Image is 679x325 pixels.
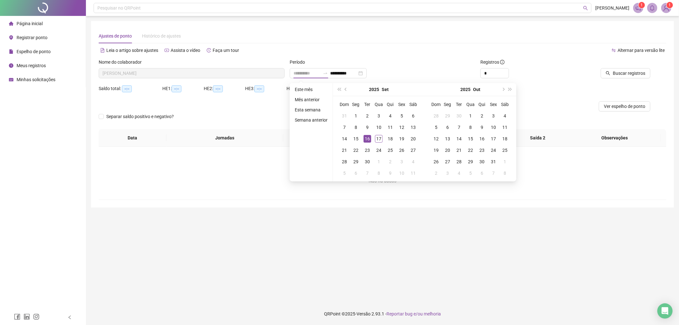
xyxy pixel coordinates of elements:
div: 20 [409,135,417,143]
td: 2025-10-07 [362,167,373,179]
li: Esta semana [292,106,330,114]
th: Ter [362,99,373,110]
div: 22 [467,146,474,154]
div: 30 [455,112,463,120]
div: 7 [364,169,371,177]
div: 25 [501,146,509,154]
div: 5 [398,112,406,120]
div: 4 [409,158,417,166]
div: 6 [478,169,486,177]
span: Meus registros [17,63,46,68]
li: Semana anterior [292,116,330,124]
th: Qui [385,99,396,110]
div: 23 [478,146,486,154]
button: Buscar registros [601,68,650,78]
div: 18 [501,135,509,143]
div: Open Intercom Messenger [657,303,673,319]
div: 18 [386,135,394,143]
div: 3 [398,158,406,166]
th: Sex [396,99,407,110]
span: Reportar bug e/ou melhoria [386,311,441,316]
td: 2025-10-27 [442,156,453,167]
div: 2 [432,169,440,177]
button: month panel [382,83,389,96]
span: 1 [669,3,671,7]
label: Nome do colaborador [99,59,146,66]
div: 21 [341,146,348,154]
span: Ver espelho de ponto [604,103,645,110]
td: 2025-10-15 [465,133,476,145]
span: --:-- [122,85,132,92]
sup: Atualize o seu contato no menu Meus Dados [667,2,673,8]
span: left [67,315,72,320]
td: 2025-10-03 [396,156,407,167]
td: 2025-09-22 [350,145,362,156]
span: file-text [100,48,105,53]
div: 5 [432,124,440,131]
td: 2025-10-14 [453,133,465,145]
td: 2025-09-06 [407,110,419,122]
td: 2025-09-07 [339,122,350,133]
td: 2025-09-20 [407,133,419,145]
span: schedule [9,77,13,82]
div: 1 [501,158,509,166]
th: Seg [442,99,453,110]
td: 2025-10-30 [476,156,488,167]
td: 2025-11-05 [465,167,476,179]
span: notification [635,5,641,11]
div: 8 [352,124,360,131]
td: 2025-10-10 [488,122,499,133]
div: 16 [478,135,486,143]
span: Observações [574,134,656,141]
div: 16 [364,135,371,143]
td: 2025-10-26 [430,156,442,167]
div: 13 [444,135,451,143]
td: 2025-09-28 [339,156,350,167]
span: to [323,71,328,76]
div: 9 [478,124,486,131]
div: 5 [341,169,348,177]
div: 30 [478,158,486,166]
th: Dom [339,99,350,110]
td: 2025-09-21 [339,145,350,156]
span: Separar saldo positivo e negativo? [104,113,176,120]
td: 2025-10-16 [476,133,488,145]
td: 2025-10-31 [488,156,499,167]
td: 2025-09-03 [373,110,385,122]
td: 2025-10-02 [385,156,396,167]
td: 2025-10-23 [476,145,488,156]
div: 1 [352,112,360,120]
div: 1 [375,158,383,166]
td: 2025-10-29 [465,156,476,167]
sup: 1 [639,2,645,8]
div: 11 [386,124,394,131]
td: 2025-09-01 [350,110,362,122]
td: 2025-09-18 [385,133,396,145]
div: 31 [341,112,348,120]
td: 2025-10-05 [339,167,350,179]
td: 2025-11-01 [499,156,511,167]
label: Período [290,59,309,66]
th: Sex [488,99,499,110]
td: 2025-09-08 [350,122,362,133]
span: Assista o vídeo [171,48,200,53]
td: 2025-09-28 [430,110,442,122]
div: 7 [341,124,348,131]
td: 2025-10-28 [453,156,465,167]
div: 26 [398,146,406,154]
th: Sáb [407,99,419,110]
span: Minhas solicitações [17,77,55,82]
td: 2025-10-02 [476,110,488,122]
div: 25 [386,146,394,154]
span: 1 [641,3,643,7]
div: 12 [432,135,440,143]
div: 10 [375,124,383,131]
div: 29 [352,158,360,166]
td: 2025-10-17 [488,133,499,145]
div: 14 [341,135,348,143]
th: Dom [430,99,442,110]
div: 2 [364,112,371,120]
td: 2025-10-01 [373,156,385,167]
div: 27 [409,146,417,154]
span: info-circle [500,60,505,64]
